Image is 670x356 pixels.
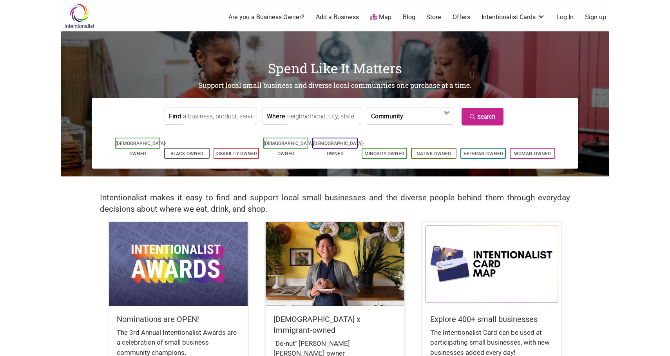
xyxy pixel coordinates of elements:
h5: Nominations are OPEN! [117,314,240,325]
a: Add a Business [316,13,359,22]
a: Store [426,13,441,22]
a: Offers [453,13,470,22]
a: Blog [403,13,415,22]
a: Log In [556,13,574,22]
a: [DEMOGRAPHIC_DATA]-Owned [313,141,364,156]
a: Woman-Owned [514,151,551,156]
a: Veteran-Owned [464,151,503,156]
a: Map [370,13,391,22]
a: Minority-Owned [364,151,404,156]
img: Intentionalist Awards [109,222,248,305]
label: Where [267,107,285,124]
a: [DEMOGRAPHIC_DATA]-Owned [264,141,315,156]
label: Find [169,107,181,124]
input: neighborhood, city, state [287,107,359,125]
a: Sign up [585,13,606,22]
a: Intentionalist Cards [482,13,545,22]
h2: Intentionalist makes it easy to find and support local small businesses and the diverse people be... [100,192,570,215]
h5: [DEMOGRAPHIC_DATA] x Immigrant-owned [273,314,397,336]
a: Black-Owned [170,151,203,156]
img: Intentionalist [61,3,98,29]
a: [DEMOGRAPHIC_DATA]-Owned [116,141,167,156]
input: a business, product, service [183,107,255,125]
img: King Donuts - Hong Chhuor [266,222,404,305]
a: Disability-Owned [215,151,257,156]
h5: Explore 400+ small businesses [430,314,553,325]
a: Are you a Business Owner? [228,13,304,22]
a: Native-Owned [416,151,451,156]
label: Community [371,107,403,124]
a: Search [462,108,503,125]
img: Intentionalist Card Map [422,222,561,305]
h2: Support local small business and diverse local communities one purchase at a time. [61,81,609,91]
h1: Spend Like It Matters [61,59,609,78]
